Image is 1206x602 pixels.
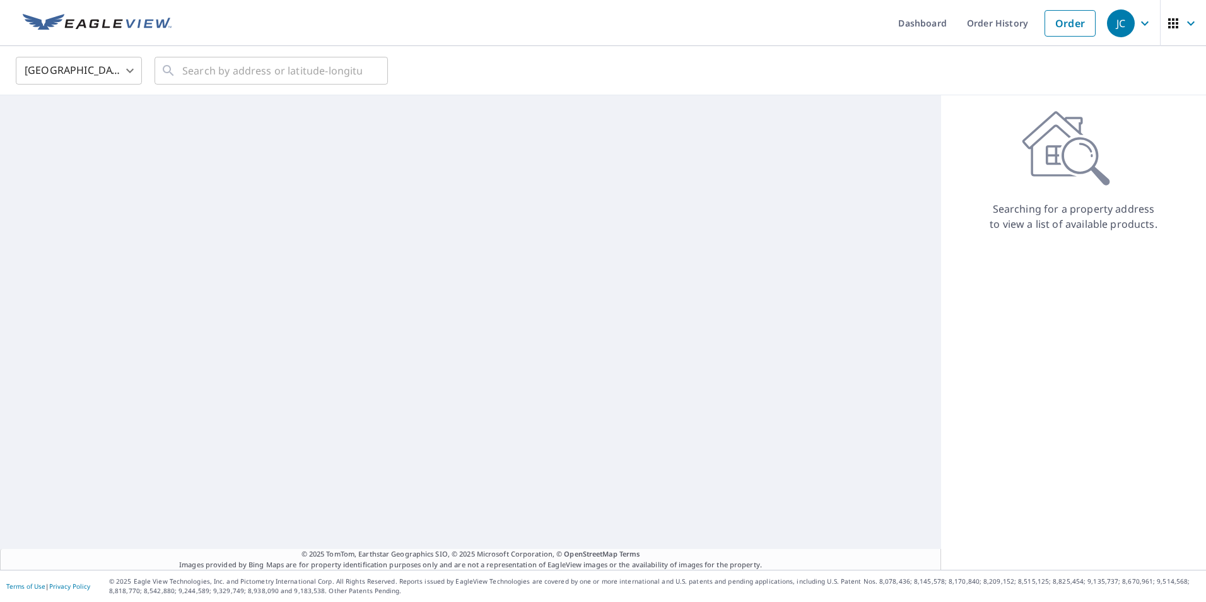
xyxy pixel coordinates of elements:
p: | [6,582,90,590]
a: OpenStreetMap [564,549,617,558]
p: © 2025 Eagle View Technologies, Inc. and Pictometry International Corp. All Rights Reserved. Repo... [109,577,1200,596]
div: [GEOGRAPHIC_DATA] [16,53,142,88]
div: JC [1107,9,1135,37]
span: © 2025 TomTom, Earthstar Geographics SIO, © 2025 Microsoft Corporation, © [301,549,640,560]
a: Terms of Use [6,582,45,591]
p: Searching for a property address to view a list of available products. [989,201,1158,232]
input: Search by address or latitude-longitude [182,53,362,88]
img: EV Logo [23,14,172,33]
a: Privacy Policy [49,582,90,591]
a: Terms [619,549,640,558]
a: Order [1045,10,1096,37]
